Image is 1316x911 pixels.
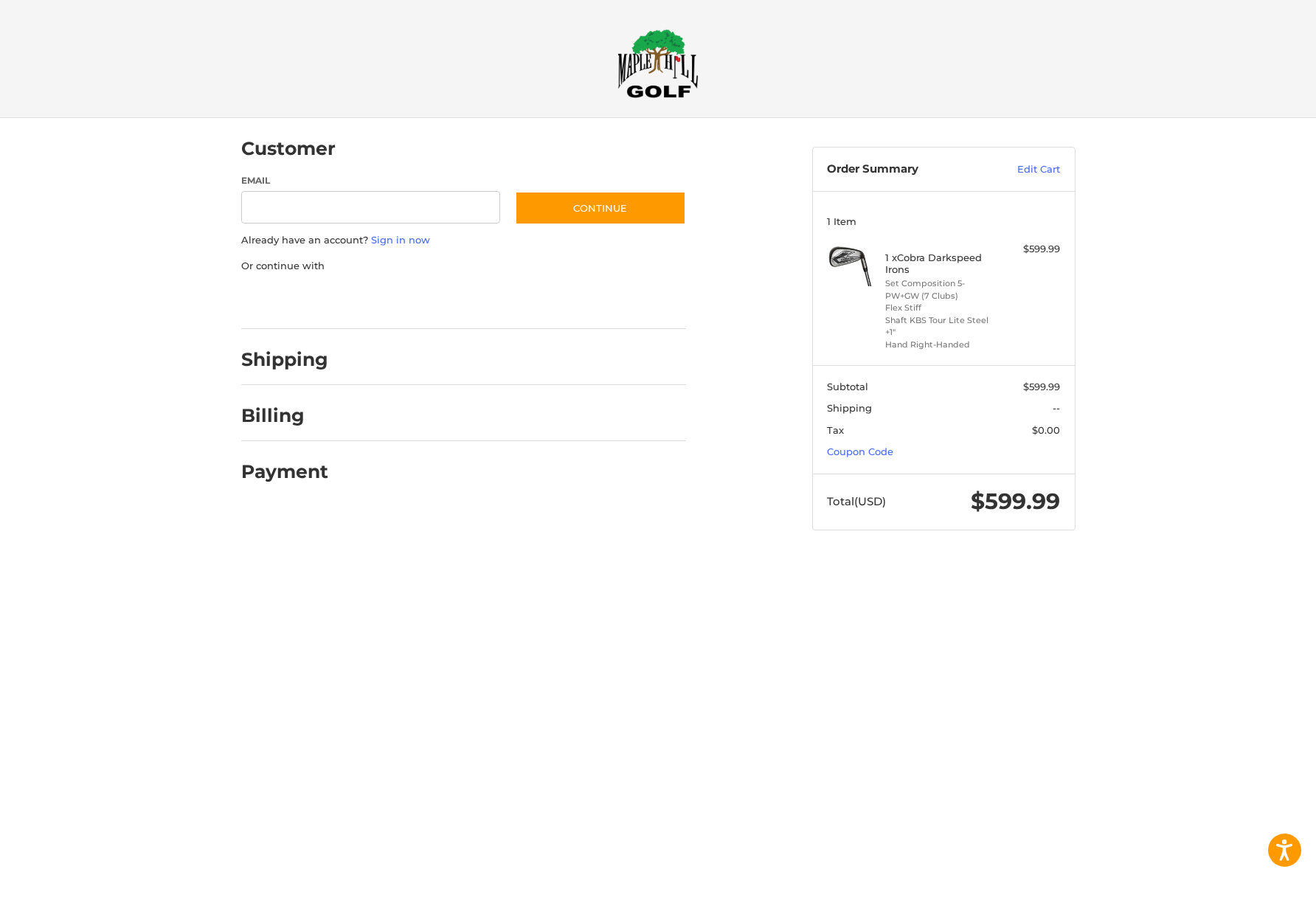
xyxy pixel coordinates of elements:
[241,404,328,427] h2: Billing
[1002,242,1060,257] div: $599.99
[827,424,844,436] span: Tax
[827,494,886,508] span: Total (USD)
[827,215,1060,227] h3: 1 Item
[827,402,872,414] span: Shipping
[241,137,336,160] h2: Customer
[1023,381,1060,392] span: $599.99
[885,314,998,339] li: Shaft KBS Tour Lite Steel +1"
[827,162,986,177] h3: Order Summary
[1053,402,1060,414] span: --
[371,234,430,246] a: Sign in now
[241,460,328,483] h2: Payment
[617,29,699,98] img: Maple Hill Golf
[986,162,1060,177] a: Edit Cart
[1032,424,1060,436] span: $0.00
[241,174,501,187] label: Email
[515,191,686,225] button: Continue
[885,339,998,351] li: Hand Right-Handed
[241,348,328,371] h2: Shipping
[241,233,686,248] p: Already have an account?
[827,381,868,392] span: Subtotal
[241,259,686,274] p: Or continue with
[971,488,1060,515] span: $599.99
[885,277,998,302] li: Set Composition 5-PW+GW (7 Clubs)
[361,288,472,314] iframe: PayPal-paylater
[236,288,347,314] iframe: PayPal-paypal
[827,446,893,457] a: Coupon Code
[486,288,597,314] iframe: PayPal-venmo
[885,302,998,314] li: Flex Stiff
[885,252,998,276] h4: 1 x Cobra Darkspeed Irons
